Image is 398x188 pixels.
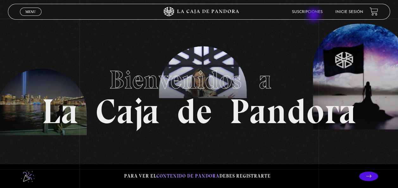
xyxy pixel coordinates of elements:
span: Menu [25,10,36,14]
span: contenido de Pandora [156,173,219,179]
a: Suscripciones [292,10,323,14]
span: Bienvenidos a [109,65,289,95]
p: Para ver el debes registrarte [124,172,271,180]
a: View your shopping cart [370,7,378,16]
h1: La Caja de Pandora [42,59,356,129]
a: Inicie sesión [335,10,363,14]
span: Cerrar [23,15,38,20]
